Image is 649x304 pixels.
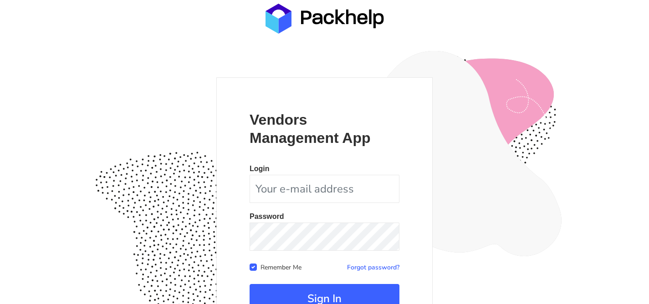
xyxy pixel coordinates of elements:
[347,263,399,272] a: Forgot password?
[250,111,399,147] p: Vendors Management App
[250,213,399,220] p: Password
[250,175,399,203] input: Your e-mail address
[261,262,302,272] label: Remember Me
[250,165,399,172] p: Login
